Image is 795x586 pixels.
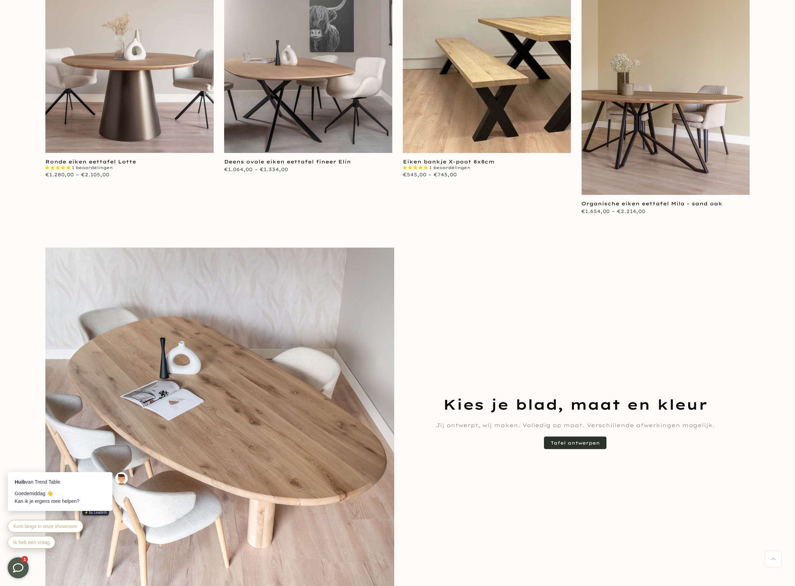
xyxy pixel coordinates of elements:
[405,395,746,414] h3: Kies je blad, maat en kleur
[72,165,113,170] span: 1 beoordelingen
[45,159,136,165] a: Ronde eiken eettafel Lotte
[45,165,72,170] span: 5.00 stars
[1,437,137,557] iframe: bot-iframe
[1,550,36,585] iframe: toggle-frame
[224,159,351,165] a: Deens ovale eiken eettafel fineer Elin
[224,165,392,174] div: €1.064,00 – €1.334,00
[544,437,606,449] a: Tafel ontwerpen
[403,170,571,179] div: €545,00 – €745,00
[765,551,781,567] a: Terug naar boven
[581,200,722,207] a: Organische eiken eettafel Mila - sand oak
[581,207,750,216] div: €1.654,00 – €2.214,00
[429,165,470,170] span: 1 beoordelingen
[45,170,214,179] div: €1.280,00 – €2.105,00
[403,159,495,165] a: Eiken bankje X-poot 8x8cm
[405,421,746,430] p: Jij ontwerpt, wij maken. Volledig op maat. Verschillende afwerkingen mogelijk.
[403,165,429,170] span: 5.00 stars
